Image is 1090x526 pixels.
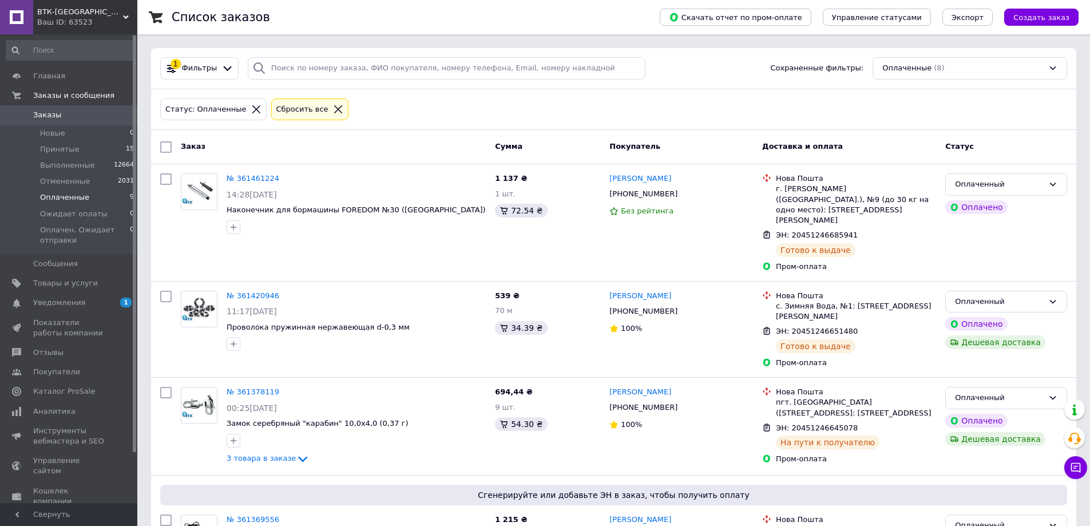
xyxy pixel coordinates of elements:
[227,454,296,462] span: 3 товара в заказе
[33,406,76,417] span: Аналитика
[248,57,646,80] input: Поиск по номеру заказа, ФИО покупателя, номеру телефона, Email, номеру накладной
[227,515,279,524] a: № 361369556
[609,173,671,184] a: [PERSON_NAME]
[1004,9,1079,26] button: Создать заказ
[607,187,680,201] div: [PHONE_NUMBER]
[495,417,547,431] div: 54.30 ₴
[1013,13,1069,22] span: Создать заказ
[609,291,671,302] a: [PERSON_NAME]
[118,176,134,187] span: 2031
[33,426,106,446] span: Инструменты вебмастера и SEO
[227,307,277,316] span: 11:17[DATE]
[40,160,95,171] span: Выполненные
[40,225,130,246] span: Оплачен. Ожидает отправки
[955,296,1044,308] div: Оплаченный
[130,128,134,139] span: 0
[607,400,680,415] div: [PHONE_NUMBER]
[609,142,660,151] span: Покупатель
[993,13,1079,21] a: Создать заказ
[33,347,64,358] span: Отзывы
[172,10,270,24] h1: Список заказов
[776,301,936,322] div: с. Зимняя Вода, №1: [STREET_ADDRESS][PERSON_NAME]
[40,144,80,155] span: Принятые
[114,160,134,171] span: 12664
[609,515,671,525] a: [PERSON_NAME]
[163,104,249,116] div: Статус: Оплаченные
[227,190,277,199] span: 14:28[DATE]
[495,174,527,183] span: 1 137 ₴
[181,291,217,327] a: Фото товару
[6,40,135,61] input: Поиск
[495,142,522,151] span: Сумма
[832,13,922,22] span: Управление статусами
[945,200,1007,214] div: Оплачено
[120,298,132,307] span: 1
[945,142,974,151] span: Статус
[776,397,936,418] div: пгт. [GEOGRAPHIC_DATA] ([STREET_ADDRESS]: [STREET_ADDRESS]
[181,142,205,151] span: Заказ
[945,414,1007,428] div: Оплачено
[495,204,547,217] div: 72.54 ₴
[33,278,98,288] span: Товары и услуги
[126,144,134,155] span: 15
[621,207,673,215] span: Без рейтинга
[227,454,310,462] a: 3 товара в заказе
[227,419,408,428] a: Замок серебряный "карабин" 10,0х4,0 (0,37 г)
[33,298,85,308] span: Уведомления
[945,317,1007,331] div: Оплачено
[942,9,993,26] button: Экспорт
[33,318,106,338] span: Показатели работы компании
[776,173,936,184] div: Нова Пошта
[182,63,217,74] span: Фильтры
[181,393,217,418] img: Фото товару
[227,174,279,183] a: № 361461224
[40,176,90,187] span: Отмененные
[495,291,520,300] span: 539 ₴
[776,231,858,239] span: ЭН: 20451246685941
[495,321,547,335] div: 34.39 ₴
[181,180,217,204] img: Фото товару
[621,324,642,333] span: 100%
[274,104,331,116] div: Сбросить все
[669,12,802,22] span: Скачать отчет по пром-оплате
[33,367,80,377] span: Покупатели
[37,7,123,17] span: ВТК-ОДЕССА - все для ювелиров
[37,17,137,27] div: Ваш ID: 63523
[945,432,1045,446] div: Дешевая доставка
[660,9,811,26] button: Скачать отчет по пром-оплате
[227,205,486,214] a: Наконечник для бормашины FOREDOM №30 ([GEOGRAPHIC_DATA])
[952,13,984,22] span: Экспорт
[776,387,936,397] div: Нова Пошта
[955,392,1044,404] div: Оплаченный
[33,386,95,397] span: Каталог ProSale
[227,291,279,300] a: № 361420946
[621,420,642,429] span: 100%
[776,327,858,335] span: ЭН: 20451246651480
[40,209,108,219] span: Ожидает оплаты
[770,63,863,74] span: Сохраненные фильтры:
[1064,456,1087,479] button: Чат с покупателем
[227,404,277,413] span: 00:25[DATE]
[165,489,1063,501] span: Сгенерируйте или добавьте ЭН в заказ, чтобы получить оплату
[776,243,855,257] div: Готово к выдаче
[181,173,217,210] a: Фото товару
[776,454,936,464] div: Пром-оплата
[609,387,671,398] a: [PERSON_NAME]
[955,179,1044,191] div: Оплаченный
[776,262,936,272] div: Пром-оплата
[945,335,1045,349] div: Дешевая доставка
[776,515,936,525] div: Нова Пошта
[33,71,65,81] span: Главная
[33,110,61,120] span: Заказы
[495,515,527,524] span: 1 215 ₴
[607,304,680,319] div: [PHONE_NUMBER]
[227,323,410,331] a: Проволока пружинная нержавеющая d-0,3 мм
[171,59,181,69] div: 1
[776,339,855,353] div: Готово к выдаче
[33,456,106,476] span: Управление сайтом
[181,296,217,321] img: Фото товару
[762,142,843,151] span: Доставка и оплата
